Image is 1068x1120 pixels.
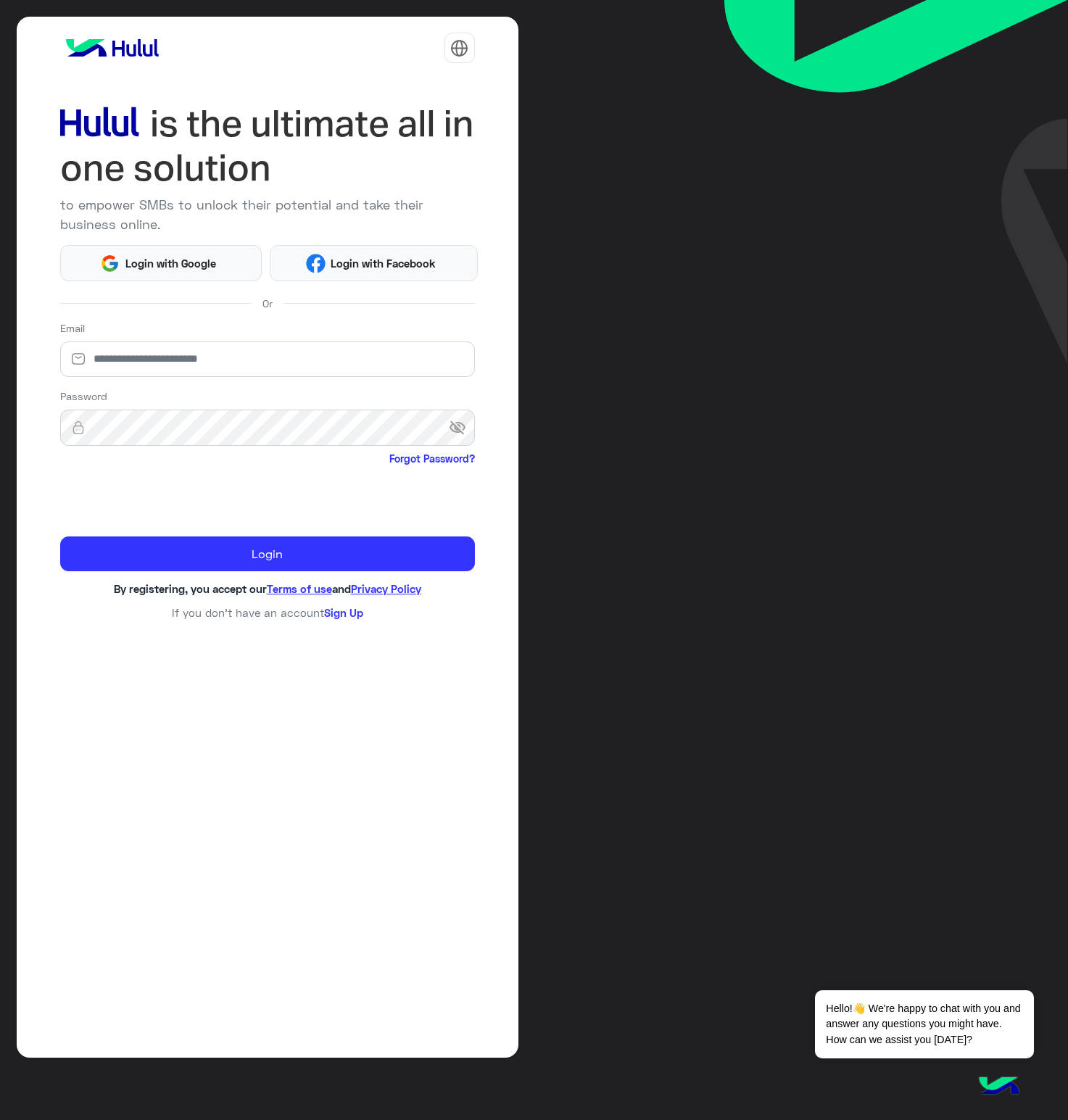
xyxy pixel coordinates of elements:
[270,245,477,281] button: Login with Facebook
[60,536,475,571] button: Login
[60,33,165,62] img: logo
[120,255,221,272] span: Login with Google
[332,582,351,595] span: and
[60,245,262,281] button: Login with Google
[60,101,475,190] img: hululLoginTitle_EN.svg
[351,582,421,595] a: Privacy Policy
[60,195,475,234] p: to empower SMBs to unlock their potential and take their business online.
[114,582,267,595] span: By registering, you accept our
[60,469,281,526] iframe: reCAPTCHA
[306,254,326,273] img: Facebook
[815,990,1033,1058] span: Hello!👋 We're happy to chat with you and answer any questions you might have. How can we assist y...
[262,296,273,311] span: Or
[450,39,468,57] img: tab
[449,415,475,441] span: visibility_off
[974,1062,1024,1113] img: hulul-logo.png
[326,255,442,272] span: Login with Facebook
[60,352,96,366] img: email
[60,606,475,619] h6: If you don’t have an account
[100,254,120,273] img: Google
[324,606,363,619] a: Sign Up
[60,320,85,336] label: Email
[60,420,96,435] img: lock
[389,451,475,466] a: Forgot Password?
[60,389,107,404] label: Password
[267,582,332,595] a: Terms of use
